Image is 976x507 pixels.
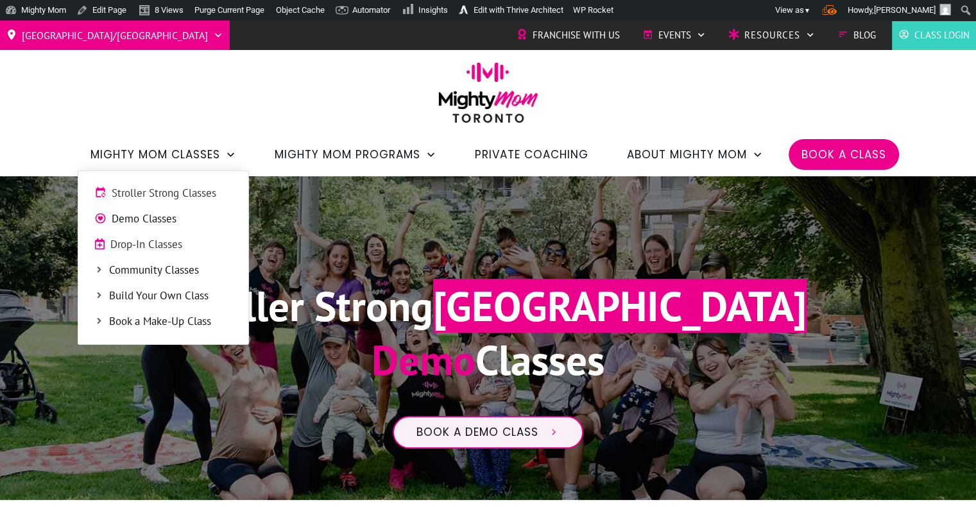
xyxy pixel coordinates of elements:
[109,288,232,304] span: Build Your Own Class
[90,144,236,165] a: Mighty Mom Classes
[22,25,208,46] span: [GEOGRAPHIC_DATA]/[GEOGRAPHIC_DATA]
[898,26,970,45] a: Class Login
[85,184,242,203] a: Stroller Strong Classes
[801,144,886,165] a: Book a Class
[112,185,232,202] span: Stroller Strong Classes
[275,144,436,165] a: Mighty Mom Programs
[170,279,807,403] h1: Stroller Strong Classes
[275,144,420,165] span: Mighty Mom Programs
[85,235,242,254] a: Drop-In Classes
[433,279,807,333] span: [GEOGRAPHIC_DATA]
[517,26,620,45] a: Franchise with Us
[627,144,763,165] a: About Mighty Mom
[418,5,448,15] span: Insights
[642,26,706,45] a: Events
[475,144,588,165] a: Private Coaching
[744,26,800,45] span: Resources
[6,25,223,46] a: [GEOGRAPHIC_DATA]/[GEOGRAPHIC_DATA]
[109,313,232,330] span: Book a Make-Up Class
[85,312,242,331] a: Book a Make-Up Class
[85,261,242,280] a: Community Classes
[90,144,220,165] span: Mighty Mom Classes
[85,210,242,229] a: Demo Classes
[533,26,620,45] span: Franchise with Us
[728,26,815,45] a: Resources
[85,287,242,306] a: Build Your Own Class
[112,211,232,228] span: Demo Classes
[853,26,876,45] span: Blog
[416,426,538,440] span: Book a Demo Class
[110,237,232,253] span: Drop-In Classes
[432,62,545,132] img: mightymom-logo-toronto
[804,6,810,15] span: ▼
[372,333,475,386] span: Demo
[393,416,583,449] a: Book a Demo Class
[109,262,232,279] span: Community Classes
[837,26,876,45] a: Blog
[658,26,691,45] span: Events
[914,26,970,45] span: Class Login
[627,144,747,165] span: About Mighty Mom
[874,5,936,15] span: [PERSON_NAME]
